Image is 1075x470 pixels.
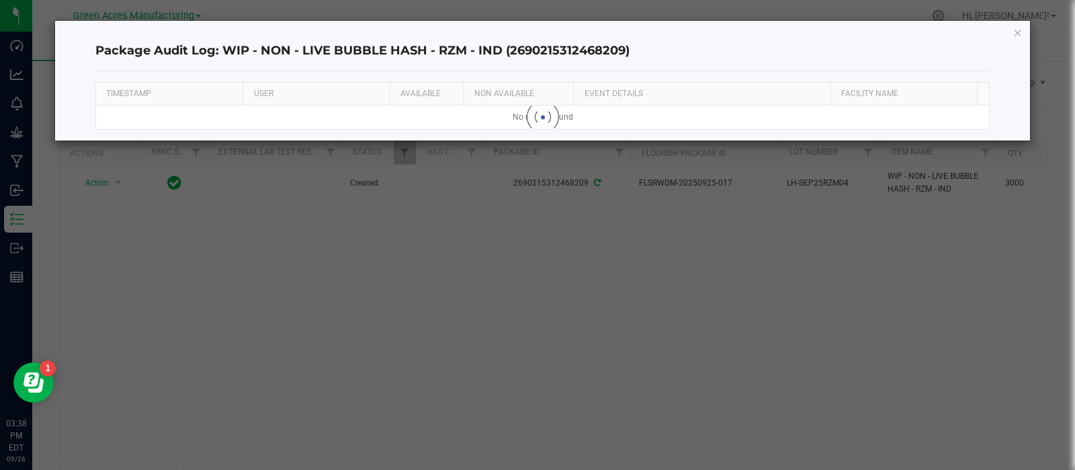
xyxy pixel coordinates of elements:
iframe: Resource center unread badge [40,360,56,377]
iframe: Resource center [13,362,54,403]
th: USER [243,83,390,106]
th: TIMESTAMP [96,83,243,106]
th: Facility Name [830,83,978,106]
th: EVENT DETAILS [573,83,830,106]
th: AVAILABLE [390,83,463,106]
th: NON AVAILABLE [463,83,573,106]
h4: Package Audit Log: WIP - NON - LIVE BUBBLE HASH - RZM - IND (2690215312468209) [95,42,990,60]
